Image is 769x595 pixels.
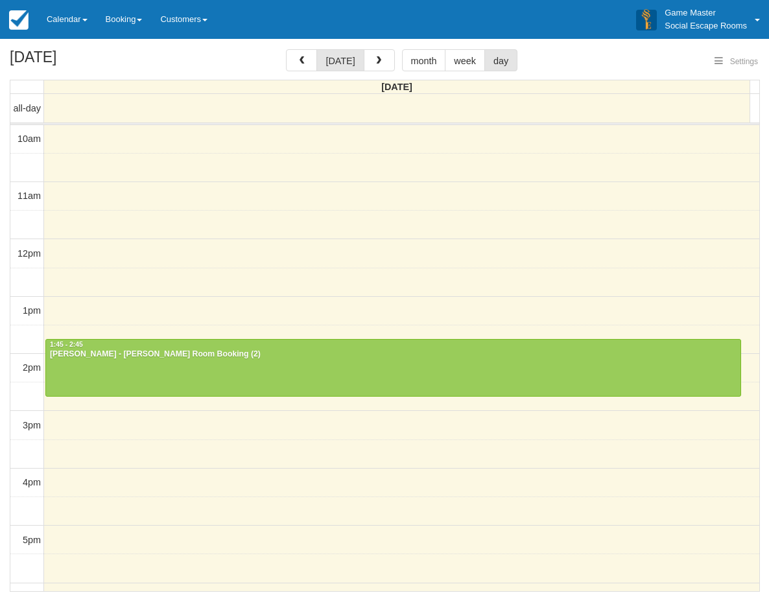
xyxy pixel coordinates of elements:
img: checkfront-main-nav-mini-logo.png [9,10,29,30]
button: day [484,49,517,71]
span: 5pm [23,535,41,545]
button: Settings [707,52,766,71]
span: 1pm [23,305,41,316]
span: 1:45 - 2:45 [50,341,83,348]
span: 3pm [23,420,41,430]
img: A3 [636,9,657,30]
span: 2pm [23,362,41,373]
div: [PERSON_NAME] - [PERSON_NAME] Room Booking (2) [49,349,737,360]
span: 4pm [23,477,41,487]
h2: [DATE] [10,49,174,73]
span: [DATE] [381,82,412,92]
span: Settings [730,57,758,66]
p: Social Escape Rooms [665,19,747,32]
button: month [402,49,446,71]
span: all-day [14,103,41,113]
p: Game Master [665,6,747,19]
button: week [445,49,485,71]
button: [DATE] [316,49,364,71]
a: 1:45 - 2:45[PERSON_NAME] - [PERSON_NAME] Room Booking (2) [45,339,741,396]
span: 11am [18,191,41,201]
span: 10am [18,134,41,144]
span: 12pm [18,248,41,259]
